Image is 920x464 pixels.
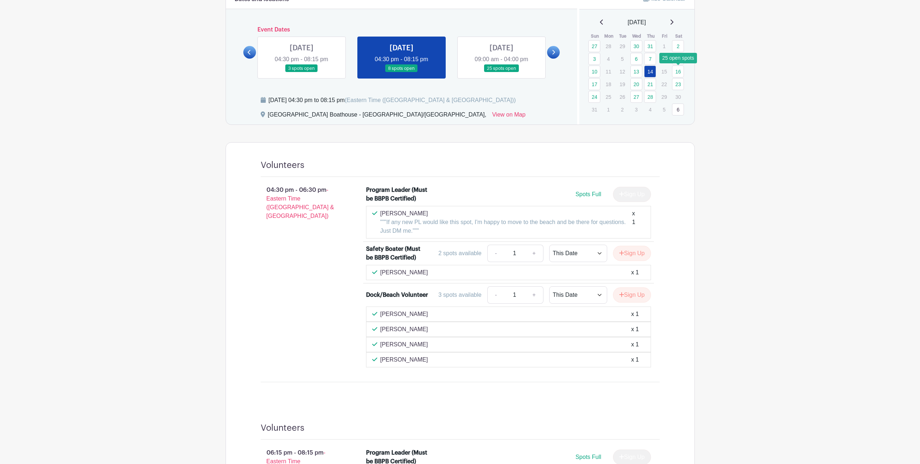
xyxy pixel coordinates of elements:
p: 26 [616,91,628,102]
div: Program Leader (Must be BBPB Certified) [366,186,429,203]
p: 4 [644,104,656,115]
a: 21 [644,78,656,90]
a: 28 [644,91,656,103]
a: - [487,286,504,304]
p: 3 [630,104,642,115]
th: Thu [644,33,658,40]
p: 1 [602,104,614,115]
p: [PERSON_NAME] [380,355,428,364]
p: 15 [658,66,670,77]
p: 2 [616,104,628,115]
p: 12 [616,66,628,77]
button: Sign Up [613,287,651,303]
th: Mon [602,33,616,40]
div: x 1 [631,325,639,334]
p: """If any new PL would like this spot, I'm happy to move to the beach and be there for questions.... [380,218,632,235]
a: 17 [588,78,600,90]
p: 5 [616,53,628,64]
a: 30 [630,40,642,52]
span: Spots Full [575,191,601,197]
h6: Event Dates [256,26,547,33]
div: x 1 [631,355,639,364]
button: Sign Up [613,246,651,261]
a: 14 [644,66,656,77]
th: Sun [588,33,602,40]
p: 29 [658,91,670,102]
div: Dock/Beach Volunteer [366,291,428,299]
th: Sat [672,33,686,40]
p: [PERSON_NAME] [380,209,632,218]
a: 20 [630,78,642,90]
p: 28 [602,41,614,52]
p: 4 [602,53,614,64]
a: + [525,245,543,262]
a: 3 [588,53,600,65]
div: x 1 [631,310,639,319]
a: 27 [588,40,600,52]
p: 30 [672,91,684,102]
div: x 1 [631,268,639,277]
a: 2 [672,40,684,52]
p: 11 [602,66,614,77]
a: 13 [630,66,642,77]
p: [PERSON_NAME] [380,340,428,349]
th: Wed [630,33,644,40]
a: 7 [644,53,656,65]
th: Fri [658,33,672,40]
div: 2 spots available [438,249,482,258]
a: 16 [672,66,684,77]
p: 22 [658,79,670,90]
span: [DATE] [628,18,646,27]
a: 6 [672,104,684,115]
h4: Volunteers [261,423,304,433]
p: [PERSON_NAME] [380,325,428,334]
p: 5 [658,104,670,115]
div: 25 open spots [659,53,697,63]
span: (Eastern Time ([GEOGRAPHIC_DATA] & [GEOGRAPHIC_DATA])) [345,97,516,103]
a: + [525,286,543,304]
span: - Eastern Time ([GEOGRAPHIC_DATA] & [GEOGRAPHIC_DATA]) [266,187,334,219]
p: 18 [602,79,614,90]
p: 19 [616,79,628,90]
div: [DATE] 04:30 pm to 08:15 pm [269,96,516,105]
a: 31 [644,40,656,52]
div: 3 spots available [438,291,482,299]
p: 29 [616,41,628,52]
p: 31 [588,104,600,115]
span: Spots Full [575,454,601,460]
a: 6 [630,53,642,65]
div: x 1 [631,340,639,349]
p: [PERSON_NAME] [380,268,428,277]
p: [PERSON_NAME] [380,310,428,319]
div: Safety Boater (Must be BBPB Certified) [366,245,429,262]
a: 27 [630,91,642,103]
a: 23 [672,78,684,90]
h4: Volunteers [261,160,304,170]
p: 25 [602,91,614,102]
div: x 1 [632,209,639,235]
p: 1 [658,41,670,52]
p: 04:30 pm - 06:30 pm [249,183,355,223]
a: - [487,245,504,262]
th: Tue [616,33,630,40]
p: 8 [658,53,670,64]
div: [GEOGRAPHIC_DATA] Boathouse - [GEOGRAPHIC_DATA]/[GEOGRAPHIC_DATA], [268,110,487,122]
a: 24 [588,91,600,103]
a: View on Map [492,110,525,122]
a: 10 [588,66,600,77]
